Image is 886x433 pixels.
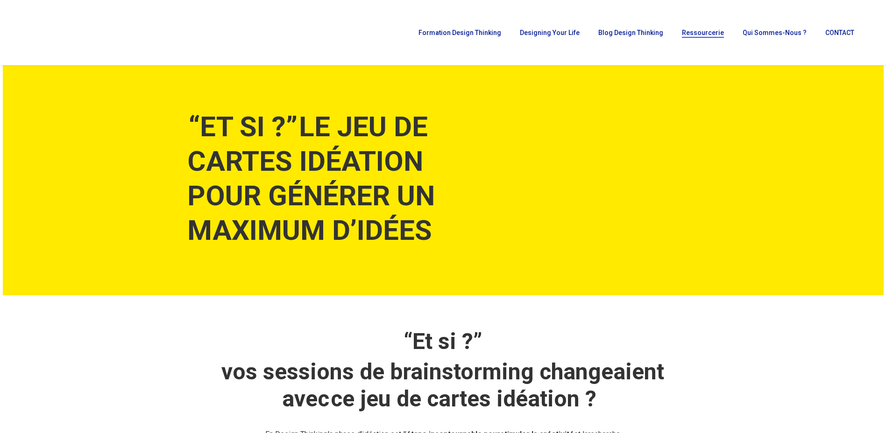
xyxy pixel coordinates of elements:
span: CONTACT [825,29,854,36]
em: “Et si ?” [402,328,483,355]
span: Designing Your Life [520,29,580,36]
a: Ressourcerie [677,29,729,36]
a: CONTACT [821,29,859,36]
a: Qui sommes-nous ? [738,29,811,36]
span: Formation Design Thinking [418,29,501,36]
em: ce jeu de cartes idéation ? [329,385,598,412]
span: Blog Design Thinking [598,29,663,36]
a: Formation Design Thinking [414,29,506,36]
strong: LE JEU DE CARTES IDÉATION POUR GÉNÉRER UN MAXIMUM D’IDÉES [187,110,435,247]
em: “ET SI ?” [187,110,299,143]
img: French Future Academy [13,14,112,51]
strong: vos sessions de brainstorming changeaient avec [221,358,664,412]
a: Blog Design Thinking [594,29,668,36]
span: Ressourcerie [682,29,724,36]
a: Designing Your Life [515,29,584,36]
span: Qui sommes-nous ? [743,29,807,36]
